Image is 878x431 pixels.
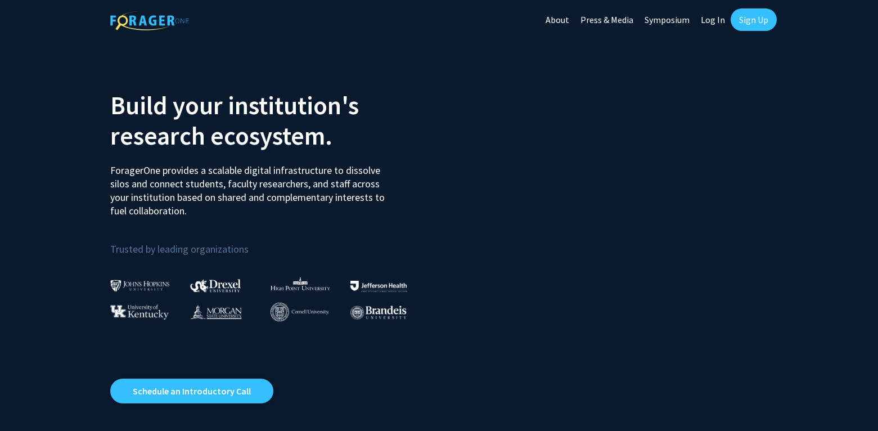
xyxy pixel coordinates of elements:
[110,155,393,218] p: ForagerOne provides a scalable digital infrastructure to dissolve silos and connect students, fac...
[731,8,777,31] a: Sign Up
[110,379,273,403] a: Opens in a new tab
[350,306,407,320] img: Brandeis University
[110,280,170,291] img: Johns Hopkins University
[110,11,189,30] img: ForagerOne Logo
[190,279,241,292] img: Drexel University
[110,304,169,320] img: University of Kentucky
[190,304,242,319] img: Morgan State University
[110,90,431,151] h2: Build your institution's research ecosystem.
[350,281,407,291] img: Thomas Jefferson University
[271,277,330,290] img: High Point University
[271,303,329,321] img: Cornell University
[110,227,431,258] p: Trusted by leading organizations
